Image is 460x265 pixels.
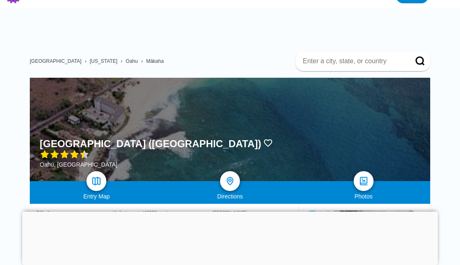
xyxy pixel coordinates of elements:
[121,58,122,64] span: ›
[85,58,86,64] span: ›
[297,193,430,200] div: Photos
[359,176,369,186] img: photos
[30,58,81,64] a: [GEOGRAPHIC_DATA]
[146,58,164,64] a: Mākaha
[36,210,113,215] div: Difficulty
[354,171,374,191] a: photos
[113,210,213,215] div: Viz (last reported 18360h ago)
[91,176,101,186] img: map
[40,138,261,150] h1: [GEOGRAPHIC_DATA] ([GEOGRAPHIC_DATA])
[86,171,106,191] a: map
[22,212,438,263] iframe: Advertisement
[36,7,430,45] iframe: Advertisement
[220,171,240,191] a: directions
[126,58,138,64] a: Oahu
[213,210,292,215] div: [PERSON_NAME]
[302,57,404,65] input: Enter a city, state, or country
[30,193,163,200] div: Entry Map
[225,176,235,186] img: directions
[141,58,143,64] span: ›
[40,161,273,168] div: Oahu, [GEOGRAPHIC_DATA]
[90,58,117,64] a: [US_STATE]
[163,193,297,200] div: Directions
